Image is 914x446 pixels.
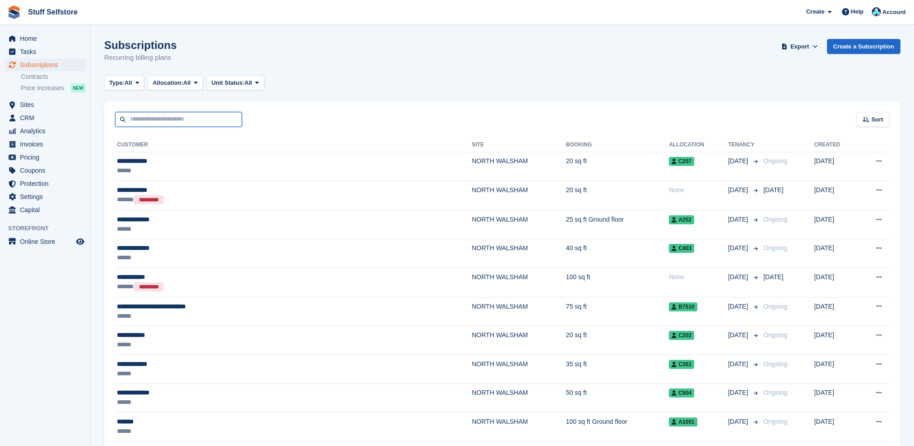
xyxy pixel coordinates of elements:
[764,331,788,339] span: Ongoing
[20,111,74,124] span: CRM
[20,190,74,203] span: Settings
[5,45,86,58] a: menu
[71,83,86,92] div: NEW
[814,355,858,384] td: [DATE]
[806,7,824,16] span: Create
[669,302,697,311] span: B7510
[566,326,669,355] td: 20 sq ft
[669,388,694,398] span: C504
[20,164,74,177] span: Coupons
[764,273,783,281] span: [DATE]
[153,78,183,87] span: Allocation:
[472,383,566,412] td: NORTH WALSHAM
[566,383,669,412] td: 50 sq ft
[5,190,86,203] a: menu
[728,359,750,369] span: [DATE]
[827,39,900,54] a: Create a Subscription
[814,138,858,152] th: Created
[24,5,81,19] a: Stuff Selfstore
[728,243,750,253] span: [DATE]
[728,272,750,282] span: [DATE]
[566,355,669,384] td: 35 sq ft
[669,157,694,166] span: C207
[472,297,566,326] td: NORTH WALSHAM
[20,32,74,45] span: Home
[21,73,86,81] a: Contracts
[566,210,669,239] td: 25 sq ft Ground floor
[882,8,906,17] span: Account
[669,244,694,253] span: C403
[669,360,694,369] span: C351
[669,331,694,340] span: C202
[104,39,177,51] h1: Subscriptions
[109,78,125,87] span: Type:
[566,181,669,210] td: 20 sq ft
[669,138,728,152] th: Allocation
[5,58,86,71] a: menu
[5,138,86,150] a: menu
[728,185,750,195] span: [DATE]
[21,84,64,92] span: Price increases
[472,268,566,297] td: NORTH WALSHAM
[104,76,144,91] button: Type: All
[872,7,881,16] img: Simon Gardner
[764,360,788,368] span: Ongoing
[728,330,750,340] span: [DATE]
[75,236,86,247] a: Preview store
[728,156,750,166] span: [DATE]
[871,115,883,124] span: Sort
[728,138,760,152] th: Tenancy
[5,177,86,190] a: menu
[5,164,86,177] a: menu
[5,125,86,137] a: menu
[764,186,783,194] span: [DATE]
[20,125,74,137] span: Analytics
[115,138,472,152] th: Customer
[472,412,566,441] td: NORTH WALSHAM
[472,326,566,355] td: NORTH WALSHAM
[5,111,86,124] a: menu
[790,42,809,51] span: Export
[669,185,728,195] div: None
[728,215,750,224] span: [DATE]
[245,78,252,87] span: All
[669,272,728,282] div: None
[20,177,74,190] span: Protection
[472,210,566,239] td: NORTH WALSHAM
[472,239,566,268] td: NORTH WALSHAM
[814,239,858,268] td: [DATE]
[212,78,245,87] span: Unit Status:
[5,98,86,111] a: menu
[814,383,858,412] td: [DATE]
[566,268,669,297] td: 100 sq ft
[814,326,858,355] td: [DATE]
[764,389,788,396] span: Ongoing
[814,268,858,297] td: [DATE]
[20,58,74,71] span: Subscriptions
[472,152,566,181] td: NORTH WALSHAM
[8,224,90,233] span: Storefront
[5,151,86,164] a: menu
[20,98,74,111] span: Sites
[472,355,566,384] td: NORTH WALSHAM
[125,78,132,87] span: All
[728,417,750,427] span: [DATE]
[20,151,74,164] span: Pricing
[566,412,669,441] td: 100 sq ft Ground floor
[728,302,750,311] span: [DATE]
[764,244,788,252] span: Ongoing
[148,76,203,91] button: Allocation: All
[814,210,858,239] td: [DATE]
[566,239,669,268] td: 40 sq ft
[183,78,191,87] span: All
[566,138,669,152] th: Booking
[780,39,820,54] button: Export
[20,45,74,58] span: Tasks
[104,53,177,63] p: Recurring billing plans
[814,181,858,210] td: [DATE]
[814,152,858,181] td: [DATE]
[814,297,858,326] td: [DATE]
[764,216,788,223] span: Ongoing
[566,297,669,326] td: 75 sq ft
[669,215,694,224] span: A252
